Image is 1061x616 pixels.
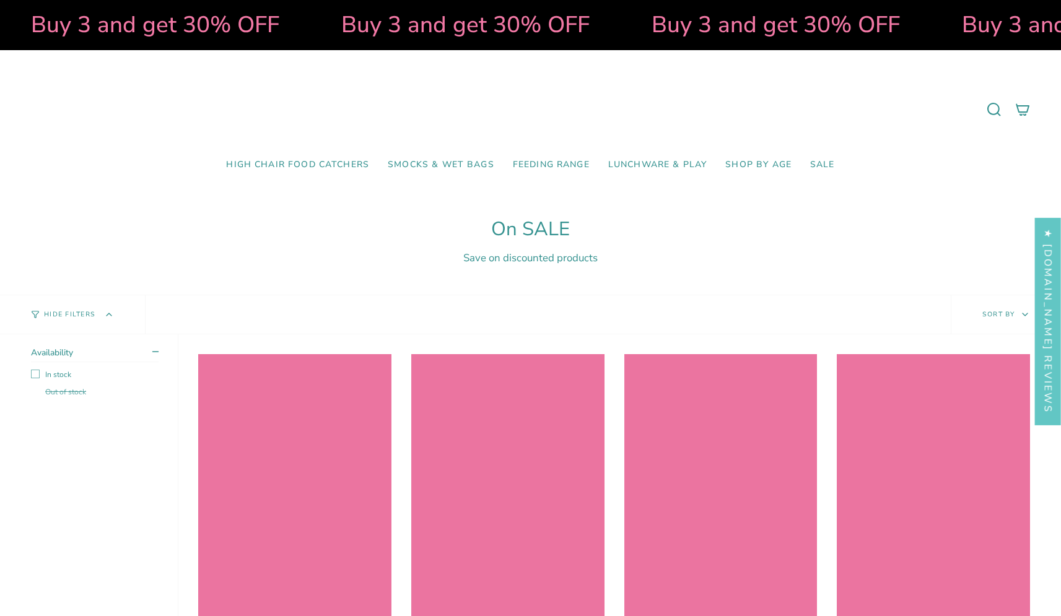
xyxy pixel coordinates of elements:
a: Mumma’s Little Helpers [424,69,637,150]
span: Feeding Range [513,160,590,170]
a: Shop by Age [716,150,801,180]
span: Smocks & Wet Bags [388,160,494,170]
a: Smocks & Wet Bags [378,150,504,180]
span: Lunchware & Play [608,160,707,170]
div: Save on discounted products [31,251,1030,265]
strong: Buy 3 and get 30% OFF [635,9,883,40]
label: In stock [31,370,159,380]
span: Sort by [982,310,1015,319]
span: Availability [31,347,73,358]
strong: Buy 3 and get 30% OFF [14,9,263,40]
span: Hide Filters [44,311,95,318]
span: SALE [810,160,835,170]
a: High Chair Food Catchers [217,150,378,180]
div: Click to open Judge.me floating reviews tab [1035,217,1061,425]
h1: On SALE [31,218,1030,241]
span: High Chair Food Catchers [226,160,369,170]
a: Lunchware & Play [599,150,716,180]
span: Shop by Age [725,160,792,170]
button: Sort by [951,295,1061,334]
summary: Availability [31,347,159,362]
a: Feeding Range [504,150,599,180]
a: SALE [801,150,844,180]
strong: Buy 3 and get 30% OFF [325,9,573,40]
